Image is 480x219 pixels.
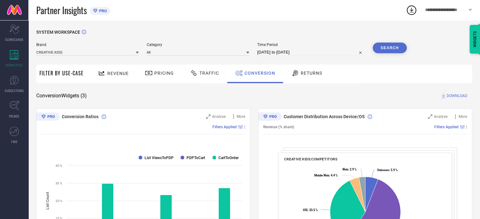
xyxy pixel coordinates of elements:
span: DOWNLOAD [447,93,467,99]
tspan: IOS [303,208,308,212]
text: : 4.4 % [314,174,338,177]
text: : 33.5 % [303,208,318,212]
span: More [459,114,467,119]
span: Filters Applied [434,125,459,129]
div: Open download list [406,4,417,16]
span: CREATIVE KIDS:COMPETITORS [284,157,337,161]
text: : 2.9 % [342,168,357,171]
text: PDPToCart [187,156,205,160]
text: List ViewsToPDP [145,156,174,160]
span: Analyse [434,114,447,119]
span: Conversion Widgets ( 3 ) [36,93,87,99]
span: Filters Applied [212,125,237,129]
button: Search [373,43,407,53]
span: | [466,125,467,129]
tspan: List Count [45,192,50,209]
span: Conversion Ratios [62,114,98,119]
span: Time Period [257,43,365,47]
span: Revenue [107,71,129,76]
text: 40 % [56,164,62,167]
span: Filter By Use-Case [39,69,84,77]
div: Premium [258,112,281,122]
span: WORKSPACE [6,63,23,67]
span: Returns [301,71,322,76]
span: SYSTEM WORKSPACE [36,30,80,35]
span: Revenue (% share) [263,125,294,129]
span: Partner Insights [36,4,87,17]
span: FWD [11,139,17,144]
span: Customer Distribution Across Device/OS [284,114,364,119]
span: Conversion [245,71,275,76]
text: 20 % [56,199,62,203]
tspan: Unknown [377,168,389,172]
svg: Zoom [206,114,210,119]
span: SCORECARDS [5,37,24,42]
span: Category [147,43,249,47]
tspan: Mobile Web [314,174,329,177]
span: PRO [98,9,107,13]
span: Traffic [199,71,219,76]
div: Premium [36,112,60,122]
span: Pricing [154,71,174,76]
span: TRENDS [9,114,20,118]
span: | [244,125,245,129]
input: Select time period [257,49,365,56]
span: SUGGESTIONS [5,88,24,93]
text: : 5.9 % [377,168,398,172]
span: Brand [36,43,139,47]
text: CartToOrder [218,156,239,160]
svg: Zoom [428,114,432,119]
text: 30 % [56,182,62,185]
span: More [237,114,245,119]
span: Analyse [212,114,226,119]
tspan: Web [342,168,348,171]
